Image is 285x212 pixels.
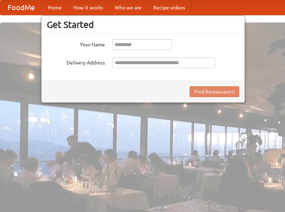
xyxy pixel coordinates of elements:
[47,39,105,48] label: Your Name
[68,0,109,15] a: How it works
[147,0,191,15] a: Recipe videos
[190,86,239,97] button: Find Restaurants!
[109,0,147,15] a: Who we are
[47,19,239,30] h3: Get Started
[47,57,105,66] label: Delivery Address
[42,0,68,15] a: Home
[0,0,42,15] a: FoodMe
